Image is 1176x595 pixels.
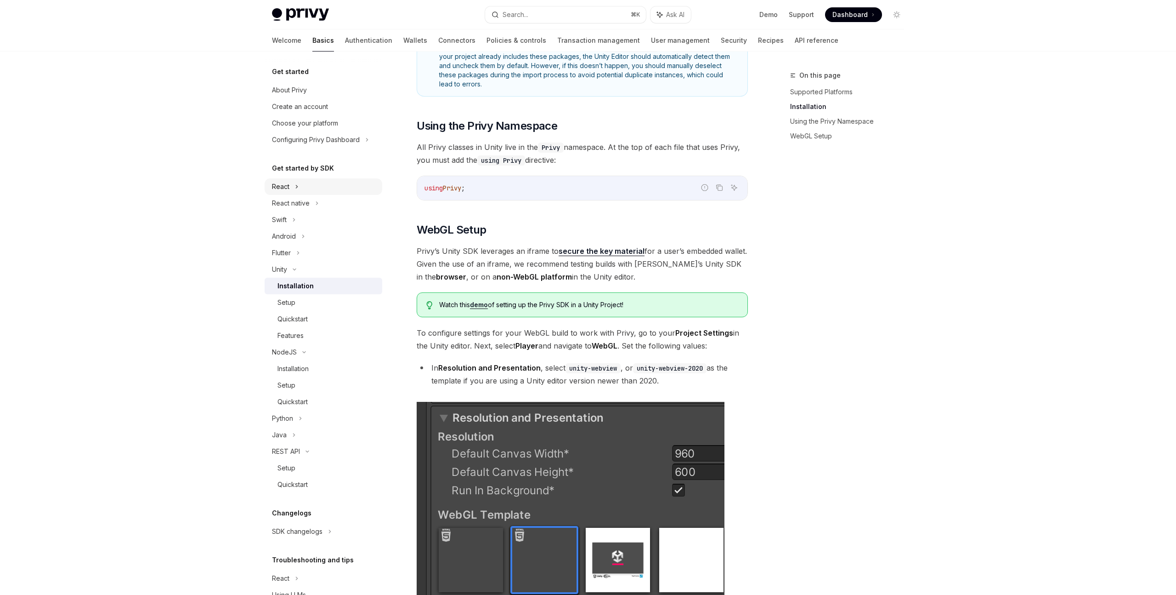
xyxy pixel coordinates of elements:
[272,134,360,145] div: Configuring Privy Dashboard
[675,328,733,338] strong: Project Settings
[477,155,525,166] code: using Privy
[789,10,814,19] a: Support
[790,129,911,143] a: WebGL Setup
[272,247,291,258] div: Flutter
[439,42,738,89] span: Privy’s Unity package includes dependencies such as and . If your project already includes these ...
[470,301,488,309] a: demo
[272,264,287,275] div: Unity
[272,101,328,112] div: Create an account
[417,223,486,237] span: WebGL Setup
[265,327,382,344] a: Features
[417,245,748,283] span: Privy’s Unity SDK leverages an iframe to for a user’s embedded wallet. Given the use of an iframe...
[889,7,904,22] button: Toggle dark mode
[272,181,289,192] div: React
[790,114,911,129] a: Using the Privy Namespace
[272,573,289,584] div: React
[758,29,784,51] a: Recipes
[438,29,475,51] a: Connectors
[651,29,710,51] a: User management
[272,347,297,358] div: NodeJS
[277,297,295,308] div: Setup
[272,429,287,441] div: Java
[277,330,304,341] div: Features
[272,85,307,96] div: About Privy
[403,29,427,51] a: Wallets
[272,198,310,209] div: React native
[759,10,778,19] a: Demo
[497,272,572,281] strong: non-WebGL platform
[538,143,564,153] code: Privy
[461,184,465,192] span: ;
[272,555,354,566] h5: Troubleshooting and tips
[565,363,621,373] code: unity-webview
[265,394,382,410] a: Quickstart
[790,85,911,99] a: Supported Platforms
[650,6,691,23] button: Ask AI
[265,377,382,394] a: Setup
[277,314,308,325] div: Quickstart
[272,163,334,174] h5: Get started by SDK
[631,11,640,18] span: ⌘ K
[272,508,311,519] h5: Changelogs
[799,70,841,81] span: On this page
[417,326,748,352] span: To configure settings for your WebGL build to work with Privy, go to your in the Unity editor. Ne...
[277,479,308,490] div: Quickstart
[277,280,314,292] div: Installation
[277,380,295,391] div: Setup
[272,214,287,225] div: Swift
[485,6,646,23] button: Search...⌘K
[436,272,466,281] strong: browser
[417,141,748,166] span: All Privy classes in Unity live in the namespace. At the top of each file that uses Privy, you mu...
[265,311,382,327] a: Quickstart
[265,476,382,493] a: Quickstart
[438,363,541,372] strong: Resolution and Presentation
[795,29,838,51] a: API reference
[277,463,295,474] div: Setup
[439,300,738,309] span: Watch this of setting up the Privy SDK in a Unity Project!
[272,446,300,457] div: REST API
[832,10,868,19] span: Dashboard
[503,9,528,20] div: Search...
[443,184,461,192] span: Privy
[265,294,382,311] a: Setup
[272,526,322,537] div: SDK changelogs
[265,98,382,115] a: Create an account
[265,460,382,476] a: Setup
[559,246,645,256] a: secure the key material
[557,29,640,51] a: Transaction management
[265,360,382,377] a: Installation
[699,182,711,194] button: Report incorrect code
[265,115,382,132] a: Choose your platform
[728,182,740,194] button: Ask AI
[825,7,882,22] a: Dashboard
[666,10,684,19] span: Ask AI
[424,184,443,192] span: using
[265,82,382,98] a: About Privy
[272,413,293,424] div: Python
[272,66,309,77] h5: Get started
[272,8,329,21] img: light logo
[345,29,392,51] a: Authentication
[486,29,546,51] a: Policies & controls
[277,396,308,407] div: Quickstart
[592,341,617,350] strong: WebGL
[515,341,538,350] strong: Player
[790,99,911,114] a: Installation
[277,363,309,374] div: Installation
[272,29,301,51] a: Welcome
[713,182,725,194] button: Copy the contents from the code block
[417,361,748,387] li: In , select , or as the template if you are using a Unity editor version newer than 2020.
[265,278,382,294] a: Installation
[272,231,296,242] div: Android
[426,301,433,309] svg: Tip
[633,363,707,373] code: unity-webview-2020
[721,29,747,51] a: Security
[312,29,334,51] a: Basics
[417,119,557,133] span: Using the Privy Namespace
[272,118,338,129] div: Choose your platform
